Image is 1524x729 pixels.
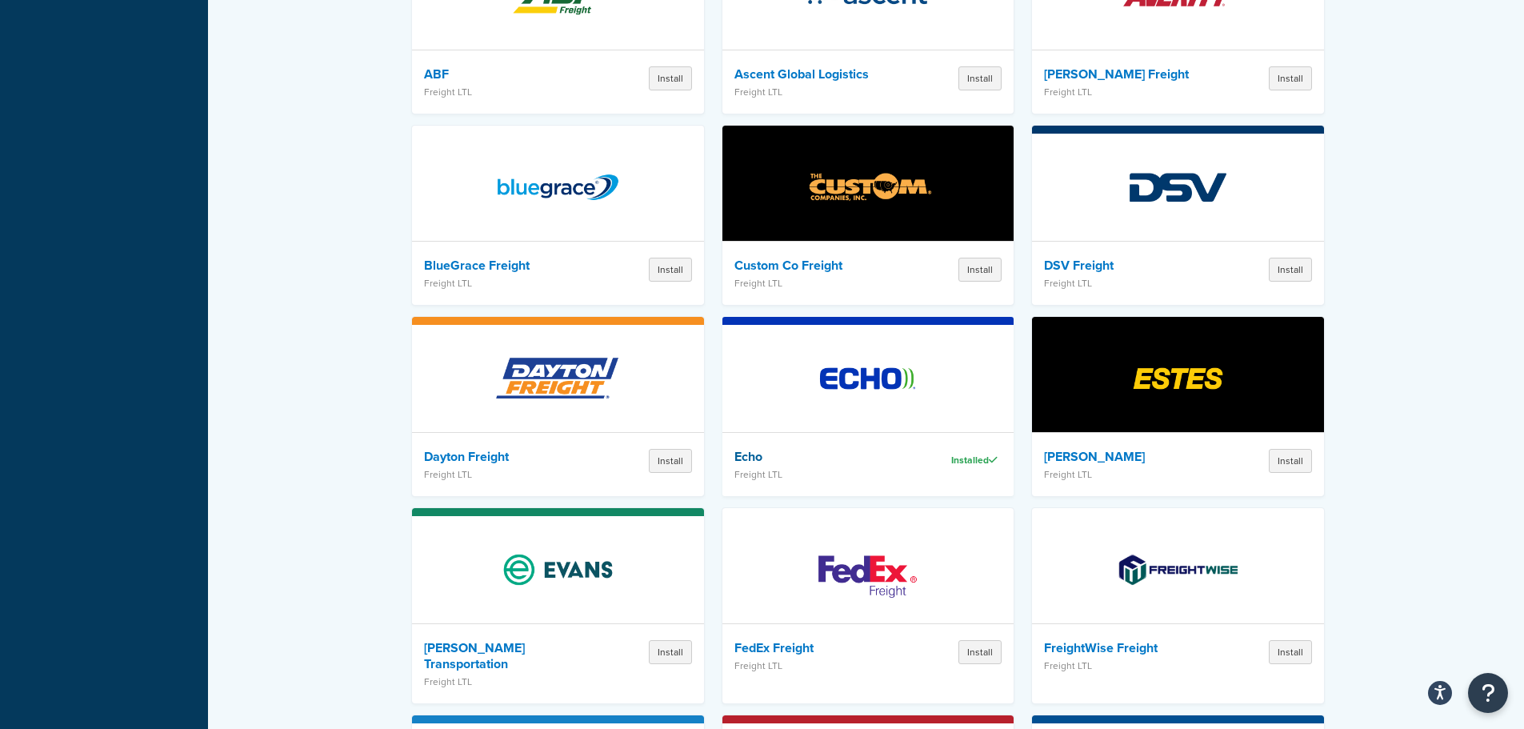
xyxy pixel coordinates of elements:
[958,66,1002,90] button: Install
[1269,640,1312,664] button: Install
[734,469,900,480] p: Freight LTL
[1032,508,1324,703] a: FreightWise FreightFreightWise FreightFreight LTLInstall
[1468,673,1508,713] button: Open Resource Center
[1044,469,1210,480] p: Freight LTL
[1044,640,1210,656] h4: FreightWise Freight
[649,449,692,473] button: Install
[424,640,590,672] h4: [PERSON_NAME] Transportation
[424,258,590,274] h4: BlueGrace Freight
[1044,66,1210,82] h4: [PERSON_NAME] Freight
[649,640,692,664] button: Install
[1044,449,1210,465] h4: [PERSON_NAME]
[722,317,1014,496] a: EchoEchoFreight LTLInstalled
[424,469,590,480] p: Freight LTL
[424,66,590,82] h4: ABF
[798,322,938,435] img: Echo
[488,514,628,626] img: Evans Transportation
[649,66,692,90] button: Install
[958,258,1002,282] button: Install
[412,508,704,703] a: Evans Transportation[PERSON_NAME] TransportationFreight LTLInstall
[1108,131,1248,243] img: DSV Freight
[734,449,900,465] h4: Echo
[911,449,1002,471] div: Installed
[1032,126,1324,305] a: DSV FreightDSV FreightFreight LTLInstall
[734,640,900,656] h4: FedEx Freight
[734,278,900,289] p: Freight LTL
[798,514,938,626] img: FedEx Freight
[734,86,900,98] p: Freight LTL
[1032,317,1324,496] a: Estes[PERSON_NAME]Freight LTLInstall
[722,126,1014,305] a: Custom Co FreightCustom Co FreightFreight LTLInstall
[1108,514,1248,626] img: FreightWise Freight
[1269,66,1312,90] button: Install
[1044,258,1210,274] h4: DSV Freight
[722,508,1014,703] a: FedEx FreightFedEx FreightFreight LTLInstall
[1108,322,1248,435] img: Estes
[424,278,590,289] p: Freight LTL
[734,66,900,82] h4: Ascent Global Logistics
[1044,660,1210,671] p: Freight LTL
[488,322,628,435] img: Dayton Freight
[649,258,692,282] button: Install
[734,258,900,274] h4: Custom Co Freight
[424,449,590,465] h4: Dayton Freight
[488,131,628,243] img: BlueGrace Freight
[424,676,590,687] p: Freight LTL
[412,126,704,305] a: BlueGrace FreightBlueGrace FreightFreight LTLInstall
[1044,86,1210,98] p: Freight LTL
[1269,258,1312,282] button: Install
[958,640,1002,664] button: Install
[412,317,704,496] a: Dayton FreightDayton FreightFreight LTLInstall
[1269,449,1312,473] button: Install
[734,660,900,671] p: Freight LTL
[1044,278,1210,289] p: Freight LTL
[798,131,938,243] img: Custom Co Freight
[424,86,590,98] p: Freight LTL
